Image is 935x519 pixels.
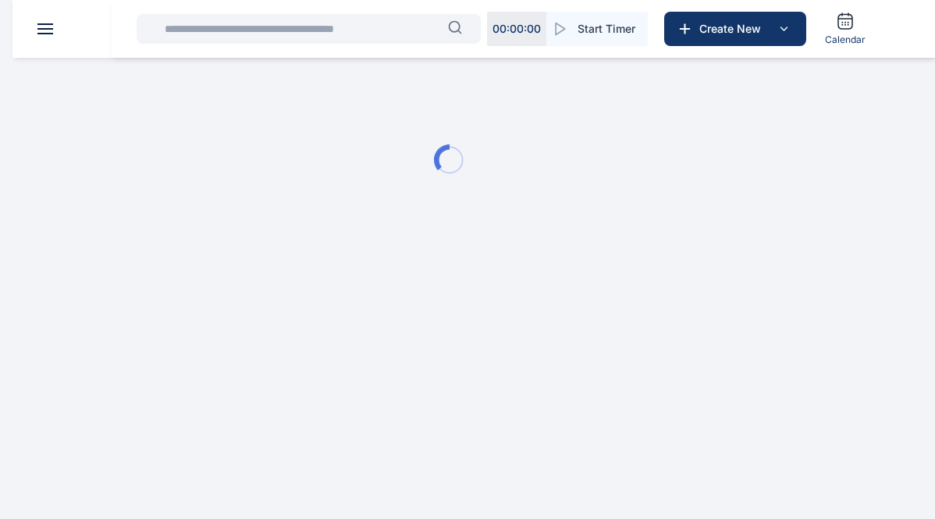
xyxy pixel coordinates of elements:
span: Start Timer [578,21,635,37]
p: 00 : 00 : 00 [492,21,541,37]
button: Start Timer [546,12,648,46]
span: Calendar [825,34,866,46]
a: Calendar [819,5,872,52]
button: Create New [664,12,806,46]
span: Create New [693,21,774,37]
